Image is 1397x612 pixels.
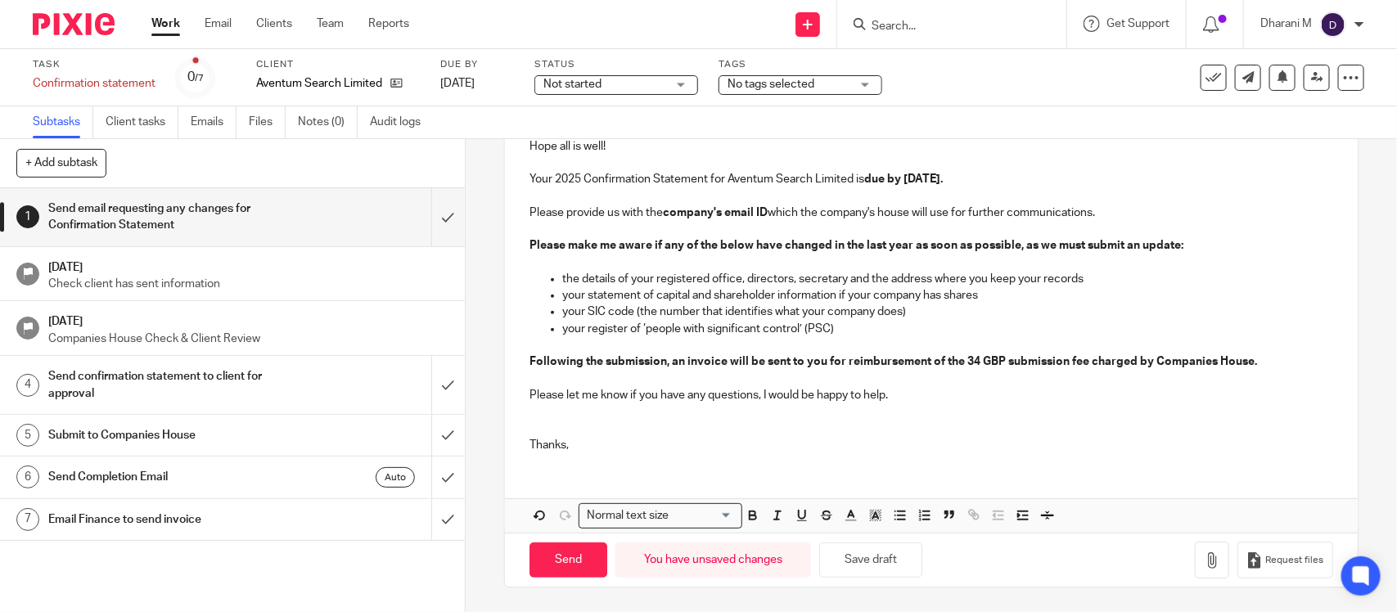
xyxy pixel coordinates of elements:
h1: [DATE] [48,255,448,276]
label: Status [534,58,698,71]
div: You have unsaved changes [615,542,811,578]
button: + Add subtask [16,149,106,177]
p: Thanks, [530,437,1332,453]
div: 4 [16,374,39,397]
div: 0 [187,68,204,87]
span: No tags selected [728,79,814,90]
div: 7 [16,508,39,531]
label: Due by [440,58,514,71]
h1: [DATE] [48,309,448,330]
strong: company's email ID [663,207,768,218]
p: Check client has sent information [48,276,448,292]
label: Tags [719,58,882,71]
p: Your 2025 Confirmation Statement for Aventum Search Limited is [530,171,1332,187]
a: Emails [191,106,237,138]
label: Task [33,58,155,71]
small: /7 [195,74,204,83]
p: your register of ‘people with significant control’ (PSC) [562,321,1332,337]
p: your statement of capital and shareholder information if your company has shares [562,287,1332,304]
p: Hope all is well! [530,121,1332,171]
a: Work [151,16,180,32]
strong: Please make me aware if any of the below have changed in the last year as soon as possible, as we... [530,240,1183,251]
span: Not started [543,79,602,90]
img: Pixie [33,13,115,35]
span: Normal text size [583,507,672,524]
a: Subtasks [33,106,93,138]
h1: Email Finance to send invoice [48,507,293,532]
div: 5 [16,424,39,447]
div: 6 [16,466,39,488]
span: [DATE] [440,78,475,89]
div: 1 [16,205,39,228]
h1: Submit to Companies House [48,423,293,448]
label: Client [256,58,420,71]
h1: Send email requesting any changes for Confirmation Statement [48,196,293,238]
strong: due by [DATE]. [864,173,943,185]
strong: Following the submission, an invoice will be sent to you for reimbursement of the 34 GBP submissi... [530,356,1257,367]
p: Dharani M [1260,16,1312,32]
a: Client tasks [106,106,178,138]
a: Clients [256,16,292,32]
h1: Send confirmation statement to client for approval [48,364,293,406]
a: Audit logs [370,106,433,138]
img: svg%3E [1320,11,1346,38]
p: your SIC code (the number that identifies what your company does) [562,304,1332,320]
a: Files [249,106,286,138]
div: Auto [376,467,415,488]
input: Search for option [674,507,732,524]
p: Companies House Check & Client Review [48,331,448,347]
h1: Send Completion Email [48,465,293,489]
div: Confirmation statement [33,75,155,92]
p: Aventum Search Limited [256,75,382,92]
a: Reports [368,16,409,32]
a: Notes (0) [298,106,358,138]
a: Email [205,16,232,32]
input: Send [530,542,607,578]
div: Search for option [579,503,742,529]
p: the details of your registered office, directors, secretary and the address where you keep your r... [562,271,1332,287]
span: Request files [1266,554,1324,567]
button: Request files [1237,542,1332,578]
a: Team [317,16,344,32]
p: Please let me know if you have any questions, I would be happy to help. [530,387,1332,403]
input: Search [870,20,1017,34]
span: Get Support [1106,18,1169,29]
p: Please provide us with the which the company's house will use for further communications. [530,205,1332,221]
button: Save draft [819,542,922,578]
